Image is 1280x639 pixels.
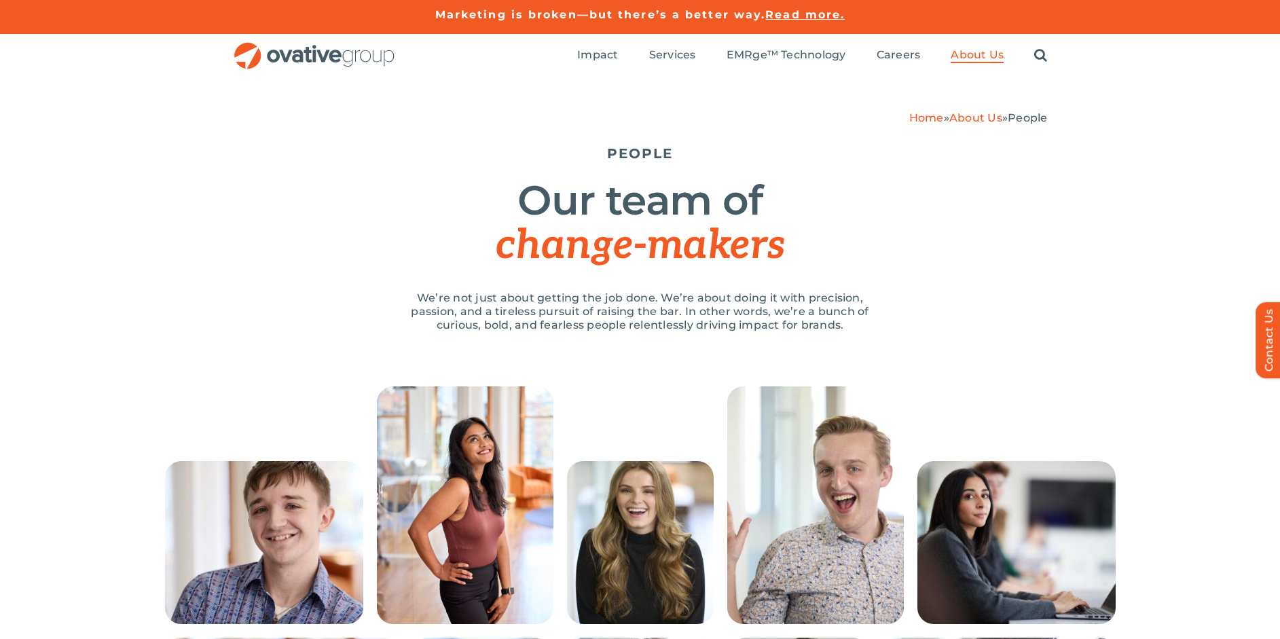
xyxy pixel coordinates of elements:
span: Impact [577,48,618,62]
img: People – Collage Trushna [917,461,1116,624]
a: Home [909,111,944,124]
a: OG_Full_horizontal_RGB [233,41,396,54]
img: People – Collage Lauren [567,461,714,624]
a: Impact [577,48,618,63]
span: change-makers [496,221,784,270]
a: EMRge™ Technology [727,48,846,63]
img: 240613_Ovative Group_Portrait14945 (1) [377,386,553,624]
a: About Us [949,111,1002,124]
a: Read more. [765,8,845,21]
nav: Menu [577,34,1047,77]
img: People – Collage Ethan [165,461,363,624]
span: » » [909,111,1048,124]
img: People – Collage McCrossen [727,386,904,624]
h5: PEOPLE [233,145,1048,162]
span: People [1008,111,1047,124]
a: About Us [951,48,1004,63]
h1: Our team of [233,179,1048,268]
span: Careers [877,48,921,62]
span: EMRge™ Technology [727,48,846,62]
span: About Us [951,48,1004,62]
span: Services [649,48,696,62]
a: Careers [877,48,921,63]
a: Search [1034,48,1047,63]
a: Marketing is broken—but there’s a better way. [435,8,766,21]
p: We’re not just about getting the job done. We’re about doing it with precision, passion, and a ti... [396,291,885,332]
a: Services [649,48,696,63]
